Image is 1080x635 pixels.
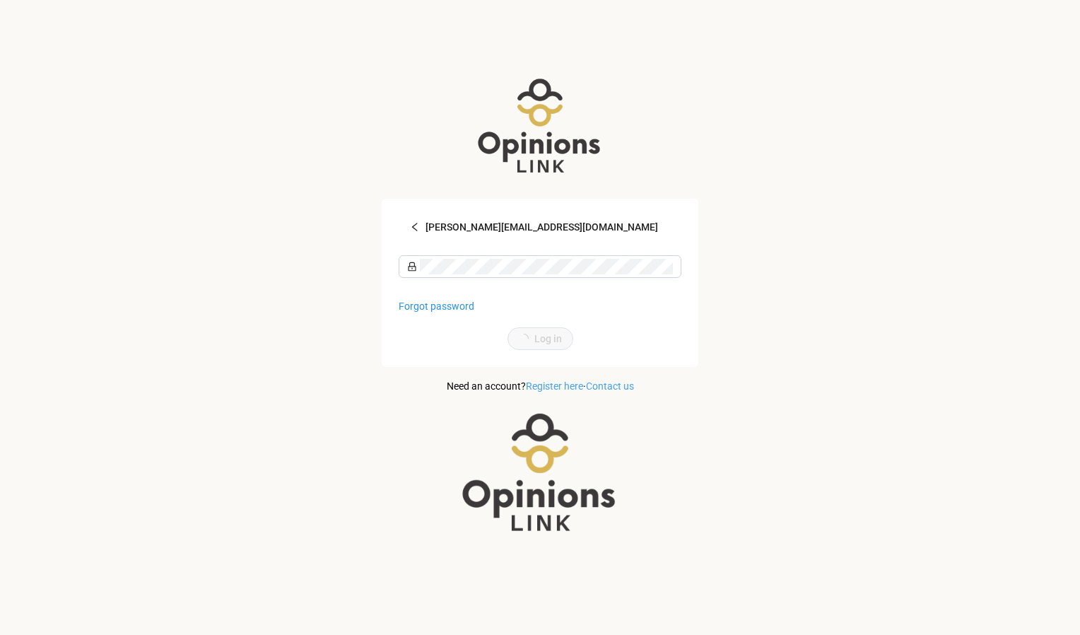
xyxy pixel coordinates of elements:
span: left [410,222,420,232]
span: [PERSON_NAME][EMAIL_ADDRESS][DOMAIN_NAME] [425,219,658,235]
button: Log in [507,327,573,350]
span: lock [407,262,417,272]
a: Register here [526,380,583,392]
img: npw-badge-icon.svg [654,262,665,273]
a: Contact us [586,380,634,392]
a: Forgot password [399,301,474,312]
div: Need an account? · [399,367,681,394]
button: left[PERSON_NAME][EMAIL_ADDRESS][DOMAIN_NAME] [399,216,681,238]
span: Log in [534,331,562,346]
img: Logo [427,77,653,176]
span: loading [518,333,529,344]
